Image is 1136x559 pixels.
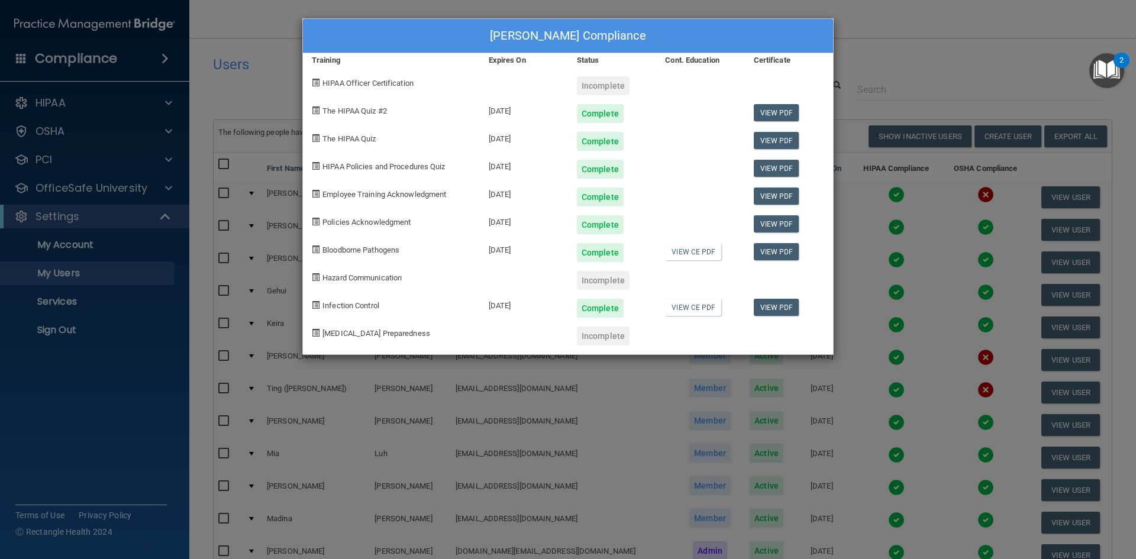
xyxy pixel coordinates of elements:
[577,104,624,123] div: Complete
[754,132,799,149] a: View PDF
[754,243,799,260] a: View PDF
[322,218,411,227] span: Policies Acknowledgment
[1119,60,1124,76] div: 2
[665,299,721,316] a: View CE PDF
[322,329,430,338] span: [MEDICAL_DATA] Preparedness
[754,188,799,205] a: View PDF
[577,271,630,290] div: Incomplete
[322,79,414,88] span: HIPAA Officer Certification
[480,179,568,206] div: [DATE]
[568,53,656,67] div: Status
[577,160,624,179] div: Complete
[577,76,630,95] div: Incomplete
[577,188,624,206] div: Complete
[322,106,387,115] span: The HIPAA Quiz #2
[322,190,446,199] span: Employee Training Acknowledgment
[1089,53,1124,88] button: Open Resource Center, 2 new notifications
[322,245,399,254] span: Bloodborne Pathogens
[480,290,568,318] div: [DATE]
[322,162,445,171] span: HIPAA Policies and Procedures Quiz
[745,53,833,67] div: Certificate
[480,123,568,151] div: [DATE]
[322,134,376,143] span: The HIPAA Quiz
[480,234,568,262] div: [DATE]
[480,53,568,67] div: Expires On
[754,160,799,177] a: View PDF
[480,95,568,123] div: [DATE]
[754,215,799,232] a: View PDF
[665,243,721,260] a: View CE PDF
[577,299,624,318] div: Complete
[303,19,833,53] div: [PERSON_NAME] Compliance
[577,132,624,151] div: Complete
[322,273,402,282] span: Hazard Communication
[754,299,799,316] a: View PDF
[322,301,379,310] span: Infection Control
[754,104,799,121] a: View PDF
[577,327,630,345] div: Incomplete
[577,243,624,262] div: Complete
[577,215,624,234] div: Complete
[303,53,480,67] div: Training
[656,53,744,67] div: Cont. Education
[480,151,568,179] div: [DATE]
[480,206,568,234] div: [DATE]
